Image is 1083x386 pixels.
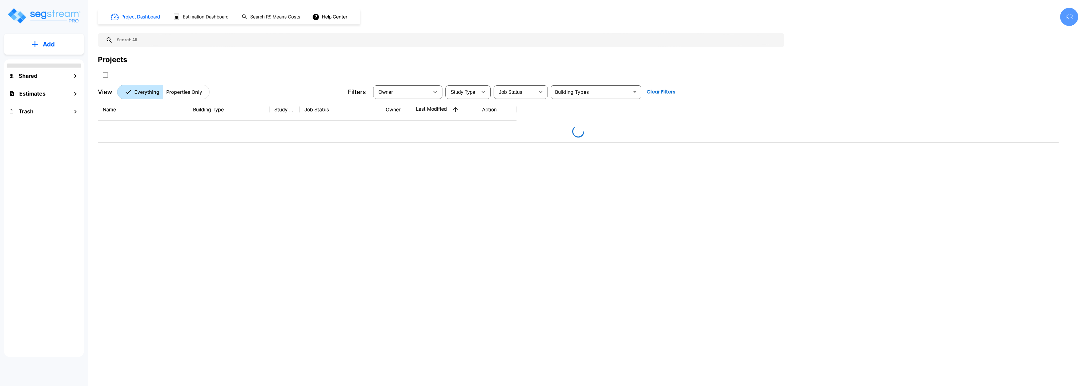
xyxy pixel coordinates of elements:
[19,72,37,80] h1: Shared
[411,99,477,121] th: Last Modified
[311,11,350,23] button: Help Center
[170,11,232,23] button: Estimation Dashboard
[239,11,304,23] button: Search RS Means Costs
[300,99,381,121] th: Job Status
[99,69,111,81] button: SelectAll
[250,14,300,21] h1: Search RS Means Costs
[108,10,163,24] button: Project Dashboard
[1060,8,1078,26] div: KR
[495,84,535,100] div: Select
[19,107,33,115] h1: Trash
[270,99,300,121] th: Study Type
[381,99,411,121] th: Owner
[98,87,112,96] p: View
[451,90,475,95] span: Study Type
[117,85,163,99] button: Everything
[98,99,188,121] th: Name
[447,84,477,100] div: Select
[348,87,366,96] p: Filters
[374,84,429,100] div: Select
[379,90,393,95] span: Owner
[644,86,678,98] button: Clear Filters
[183,14,229,21] h1: Estimation Dashboard
[166,88,202,96] p: Properties Only
[553,88,629,96] input: Building Types
[499,90,522,95] span: Job Status
[113,33,781,47] input: Search All
[4,36,84,53] button: Add
[43,40,55,49] p: Add
[631,88,639,96] button: Open
[477,99,517,121] th: Action
[7,7,81,24] img: Logo
[19,90,45,98] h1: Estimates
[163,85,210,99] button: Properties Only
[134,88,159,96] p: Everything
[121,14,160,21] h1: Project Dashboard
[188,99,270,121] th: Building Type
[117,85,210,99] div: Platform
[98,54,127,65] div: Projects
